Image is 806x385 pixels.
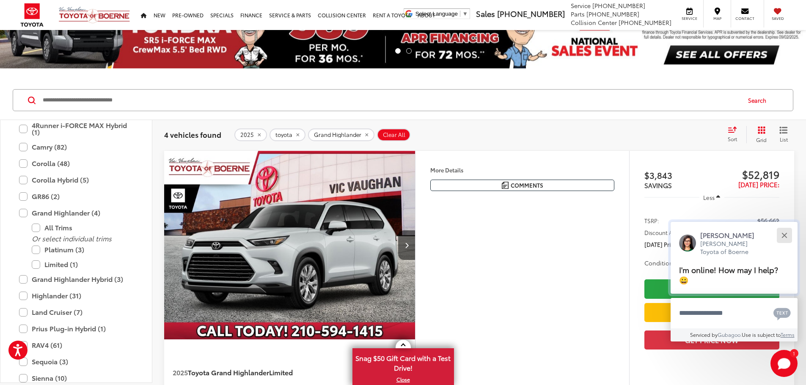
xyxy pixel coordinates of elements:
span: Collision Center [571,18,617,27]
svg: Start Chat [770,350,798,377]
h4: More Details [430,167,614,173]
button: Less [699,190,725,205]
p: [PERSON_NAME] Toyota of Boerne [700,240,763,256]
label: Camry (82) [19,139,133,154]
span: Parts [571,10,585,18]
img: Comments [502,182,509,189]
button: Comments [430,180,614,191]
span: ▼ [462,11,468,17]
a: Select Language​ [415,11,468,17]
span: Map [708,16,726,21]
img: Vic Vaughan Toyota of Boerne [58,6,130,24]
i: Or select individual trims [32,233,112,243]
label: Sequoia (3) [19,354,133,369]
span: Comments [511,181,543,189]
span: $56,662 [757,216,779,225]
button: Get Price Now [644,330,779,350]
label: GR86 (2) [19,189,133,204]
span: Sort [728,135,737,142]
button: remove 2025 [234,128,267,141]
div: 2025 Toyota Grand Highlander Limited 0 [164,151,416,339]
button: Toggle Chat Window [770,350,798,377]
p: [PERSON_NAME] [700,230,763,240]
span: Sales [476,8,495,19]
span: [PHONE_NUMBER] [497,8,565,19]
label: Limited (1) [32,257,133,272]
label: RAV4 (61) [19,338,133,352]
span: Contact [735,16,754,21]
button: Next image [398,230,415,260]
span: [PHONE_NUMBER] [586,10,639,18]
span: Discount Amount: [644,228,692,237]
button: Grid View [746,126,773,143]
a: Check Availability [644,279,779,298]
button: Chat with SMS [771,303,793,322]
a: 2025Toyota Grand HighlanderLimited [173,368,377,377]
label: Highlander (31) [19,288,133,303]
button: Close [775,226,793,244]
span: I'm online! How may I help? 😀 [679,264,778,285]
span: toyota [275,131,292,138]
label: Corolla Hybrid (5) [19,172,133,187]
span: List [779,136,788,143]
span: [DATE] Price: [738,180,779,189]
button: List View [773,126,794,143]
span: SAVINGS [644,180,672,190]
label: Land Cruiser (7) [19,305,133,319]
label: Platinum (3) [32,242,133,257]
textarea: Type your message [671,298,798,328]
label: Grand Highlander Hybrid (3) [19,272,133,287]
span: Less [703,194,715,201]
a: Terms [781,331,795,338]
span: 2025 [173,367,188,377]
span: Clear All [383,131,405,138]
button: Search [740,90,778,111]
span: TSRP: [644,216,659,225]
span: Select Language [415,11,458,17]
span: 4 vehicles found [164,129,221,139]
div: Close[PERSON_NAME][PERSON_NAME] Toyota of BoerneI'm online! How may I help? 😀Type your messageCha... [671,222,798,341]
svg: Text [773,307,791,320]
button: remove Grand%20Highlander [308,128,374,141]
span: Limited [269,367,293,377]
a: Value Your Trade [644,303,779,322]
span: Use is subject to [742,331,781,338]
span: [DATE] Price: [644,240,678,248]
span: Snag $50 Gift Card with a Test Drive! [353,349,453,375]
span: Saved [768,16,787,21]
input: Search by Make, Model, or Keyword [42,90,740,110]
span: Serviced by [690,331,718,338]
span: 2025 [240,131,254,138]
label: All Trims [32,220,133,235]
span: Toyota Grand Highlander [188,367,269,377]
button: Conditional Toyota Offers [644,259,730,267]
label: Prius Plug-in Hybrid (1) [19,321,133,336]
span: Service [571,1,591,10]
img: 2025 Toyota Grand Highlander Limited FWD [164,151,416,340]
label: 4Runner i-FORCE MAX Hybrid (1) [19,118,133,139]
span: 1 [793,351,795,355]
button: Clear All [377,128,410,141]
label: Grand Highlander (4) [19,205,133,220]
button: remove toyota [270,128,305,141]
a: 2025 Toyota Grand Highlander Limited FWD2025 Toyota Grand Highlander Limited FWD2025 Toyota Grand... [164,151,416,339]
span: Conditional Toyota Offers [644,259,729,267]
span: Service [680,16,699,21]
span: [PHONE_NUMBER] [592,1,645,10]
span: Grand Highlander [314,131,361,138]
span: $52,819 [712,168,779,180]
button: Select sort value [723,126,746,143]
a: Gubagoo. [718,331,742,338]
span: [PHONE_NUMBER] [619,18,671,27]
label: Corolla (48) [19,156,133,171]
span: Grid [756,136,767,143]
span: $3,843 [644,169,712,181]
